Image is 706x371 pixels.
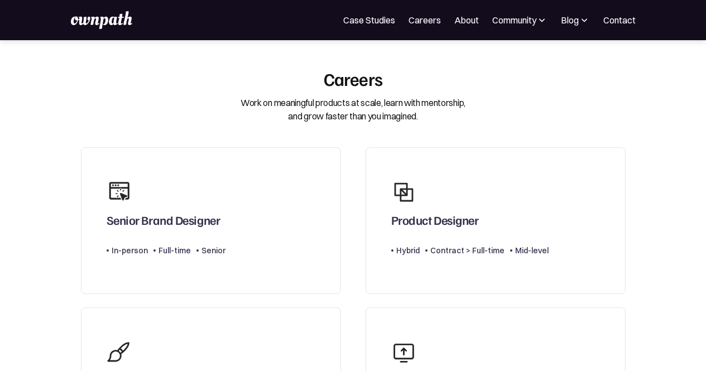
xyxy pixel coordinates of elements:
[159,244,191,257] div: Full-time
[241,96,465,123] div: Work on meaningful products at scale, learn with mentorship, and grow faster than you imagined.
[107,213,220,227] div: Senior Brand Designer
[515,244,549,257] div: Mid-level
[430,244,505,257] div: Contract > Full-time
[396,244,420,257] div: Hybrid
[492,13,536,27] div: Community
[81,147,341,293] a: Senior Brand DesignerIn-personFull-timeSenior
[409,13,441,27] a: Careers
[201,244,225,257] div: Senior
[603,13,636,27] a: Contact
[391,213,479,227] div: Product Designer
[112,244,148,257] div: In-person
[561,13,590,27] div: Blog
[561,13,579,27] div: Blog
[366,147,626,293] a: Product DesignerHybridContract > Full-timeMid-level
[324,68,383,89] div: Careers
[343,13,395,27] a: Case Studies
[492,13,547,27] div: Community
[454,13,479,27] a: About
